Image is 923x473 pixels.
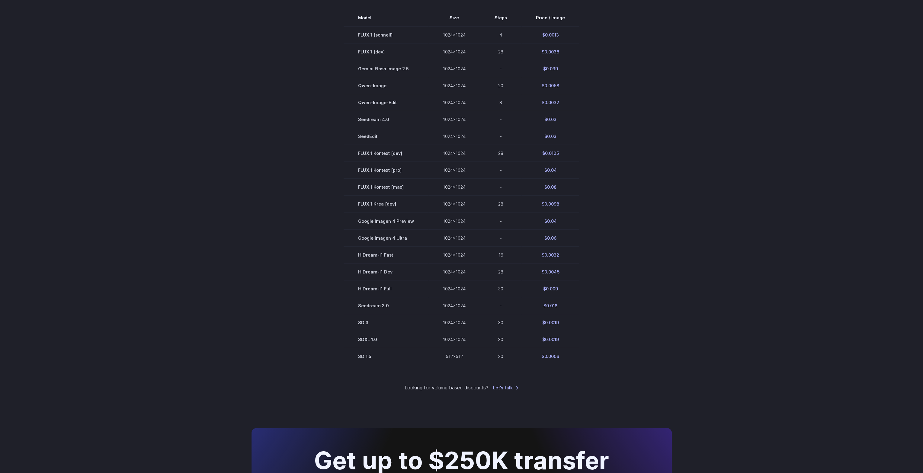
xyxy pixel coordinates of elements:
[480,26,521,43] td: 4
[521,43,579,60] td: $0.0038
[358,65,414,72] span: Gemini Flash Image 2.5
[521,213,579,229] td: $0.04
[428,280,480,297] td: 1024x1024
[480,229,521,246] td: -
[521,111,579,128] td: $0.03
[521,280,579,297] td: $0.009
[480,145,521,162] td: 28
[344,162,428,179] td: FLUX.1 Kontext [pro]
[344,263,428,280] td: HiDream-I1 Dev
[428,128,480,145] td: 1024x1024
[428,26,480,43] td: 1024x1024
[480,213,521,229] td: -
[428,111,480,128] td: 1024x1024
[344,348,428,365] td: SD 1.5
[480,77,521,94] td: 20
[344,128,428,145] td: SeedEdit
[480,246,521,263] td: 16
[480,179,521,196] td: -
[521,196,579,213] td: $0.0098
[344,179,428,196] td: FLUX.1 Kontext [max]
[344,9,428,26] th: Model
[480,348,521,365] td: 30
[480,60,521,77] td: -
[521,128,579,145] td: $0.03
[344,297,428,314] td: Seedream 3.0
[428,145,480,162] td: 1024x1024
[428,77,480,94] td: 1024x1024
[480,263,521,280] td: 28
[344,145,428,162] td: FLUX.1 Kontext [dev]
[521,94,579,111] td: $0.0032
[480,162,521,179] td: -
[521,229,579,246] td: $0.06
[521,162,579,179] td: $0.04
[521,331,579,348] td: $0.0019
[521,263,579,280] td: $0.0045
[480,9,521,26] th: Steps
[480,94,521,111] td: 8
[428,348,480,365] td: 512x512
[428,246,480,263] td: 1024x1024
[428,213,480,229] td: 1024x1024
[480,196,521,213] td: 28
[344,314,428,331] td: SD 3
[428,297,480,314] td: 1024x1024
[344,43,428,60] td: FLUX.1 [dev]
[428,179,480,196] td: 1024x1024
[344,26,428,43] td: FLUX.1 [schnell]
[521,60,579,77] td: $0.039
[521,9,579,26] th: Price / Image
[428,229,480,246] td: 1024x1024
[344,331,428,348] td: SDXL 1.0
[428,94,480,111] td: 1024x1024
[344,94,428,111] td: Qwen-Image-Edit
[521,145,579,162] td: $0.0105
[344,229,428,246] td: Google Imagen 4 Ultra
[428,162,480,179] td: 1024x1024
[480,297,521,314] td: -
[428,331,480,348] td: 1024x1024
[428,60,480,77] td: 1024x1024
[521,77,579,94] td: $0.0058
[521,314,579,331] td: $0.0019
[521,348,579,365] td: $0.0006
[480,331,521,348] td: 30
[428,263,480,280] td: 1024x1024
[344,196,428,213] td: FLUX.1 Krea [dev]
[344,246,428,263] td: HiDream-I1 Fast
[344,213,428,229] td: Google Imagen 4 Preview
[480,43,521,60] td: 28
[428,43,480,60] td: 1024x1024
[521,179,579,196] td: $0.08
[480,314,521,331] td: 30
[344,77,428,94] td: Qwen-Image
[344,111,428,128] td: Seedream 4.0
[480,280,521,297] td: 30
[428,9,480,26] th: Size
[405,384,488,392] small: Looking for volume based discounts?
[521,246,579,263] td: $0.0032
[480,128,521,145] td: -
[428,196,480,213] td: 1024x1024
[521,26,579,43] td: $0.0013
[480,111,521,128] td: -
[344,280,428,297] td: HiDream-I1 Full
[493,384,519,391] a: Let's talk
[428,314,480,331] td: 1024x1024
[521,297,579,314] td: $0.018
